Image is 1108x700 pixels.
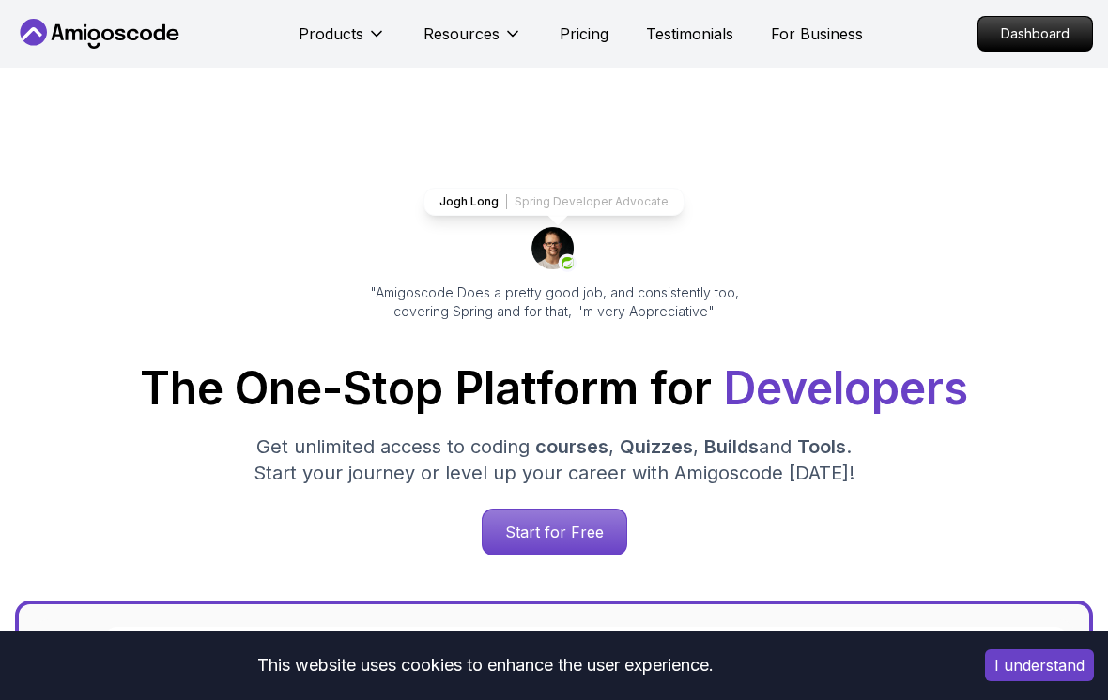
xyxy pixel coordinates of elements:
[483,510,626,555] p: Start for Free
[299,23,363,45] p: Products
[723,360,968,416] span: Developers
[15,366,1093,411] h1: The One-Stop Platform for
[14,645,957,686] div: This website uses cookies to enhance the user experience.
[515,194,669,209] p: Spring Developer Advocate
[239,434,869,486] p: Get unlimited access to coding , , and . Start your journey or level up your career with Amigosco...
[299,23,386,60] button: Products
[423,23,522,60] button: Resources
[344,283,764,321] p: "Amigoscode Does a pretty good job, and consistently too, covering Spring and for that, I'm very ...
[797,435,846,458] span: Tools
[439,194,499,209] p: Jogh Long
[704,435,759,458] span: Builds
[531,227,577,272] img: josh long
[535,435,608,458] span: courses
[977,16,1093,52] a: Dashboard
[482,509,627,555] a: Start for Free
[560,23,608,45] a: Pricing
[992,583,1108,672] iframe: chat widget
[620,435,693,458] span: Quizzes
[985,649,1094,681] button: Accept cookies
[646,23,733,45] a: Testimonials
[771,23,863,45] a: For Business
[423,23,500,45] p: Resources
[978,17,1092,51] p: Dashboard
